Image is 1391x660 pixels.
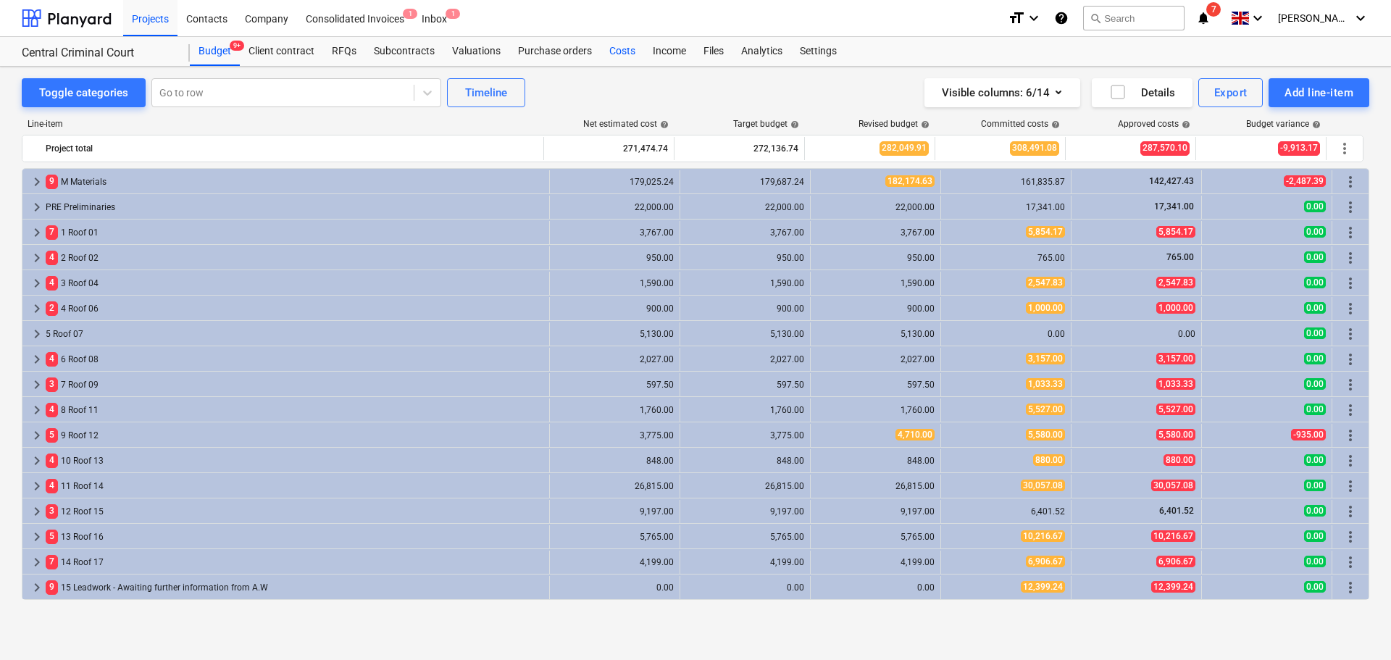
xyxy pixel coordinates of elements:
span: keyboard_arrow_right [28,528,46,546]
span: 287,570.10 [1140,141,1190,155]
div: 9,197.00 [686,506,804,517]
div: 1 Roof 01 [46,221,543,244]
span: 5,580.00 [1026,429,1065,440]
span: 2,547.83 [1156,277,1195,288]
span: More actions [1342,224,1359,241]
span: keyboard_arrow_right [28,173,46,191]
span: [PERSON_NAME] [1278,12,1350,24]
span: 4 [46,479,58,493]
span: 0.00 [1304,251,1326,263]
span: More actions [1342,173,1359,191]
span: 5,854.17 [1026,226,1065,238]
span: 1 [403,9,417,19]
i: Knowledge base [1054,9,1069,27]
button: Export [1198,78,1263,107]
div: 6 Roof 08 [46,348,543,371]
span: 3,157.00 [1026,353,1065,364]
span: More actions [1342,199,1359,216]
i: keyboard_arrow_down [1249,9,1266,27]
div: Net estimated cost [583,119,669,129]
div: Revised budget [859,119,930,129]
div: 900.00 [816,304,935,314]
div: 272,136.74 [680,137,798,160]
div: Analytics [732,37,791,66]
span: 0.00 [1304,480,1326,491]
span: More actions [1342,452,1359,469]
div: Budget [190,37,240,66]
div: 0.00 [686,582,804,593]
div: 26,815.00 [556,481,674,491]
i: format_size [1008,9,1025,27]
div: 950.00 [556,253,674,263]
div: 9 Roof 12 [46,424,543,447]
span: 6,906.67 [1156,556,1195,567]
div: 848.00 [816,456,935,466]
span: help [1309,120,1321,129]
span: keyboard_arrow_right [28,224,46,241]
div: Valuations [443,37,509,66]
div: 1,760.00 [686,405,804,415]
span: keyboard_arrow_right [28,579,46,596]
a: Purchase orders [509,37,601,66]
div: Budget variance [1246,119,1321,129]
i: notifications [1196,9,1211,27]
span: 1 [446,9,460,19]
div: 950.00 [816,253,935,263]
div: 12 Roof 15 [46,500,543,523]
span: 765.00 [1165,252,1195,262]
span: 6,401.52 [1158,506,1195,516]
span: 4 [46,276,58,290]
span: help [1048,120,1060,129]
span: 0.00 [1304,302,1326,314]
span: keyboard_arrow_right [28,401,46,419]
span: 12,399.24 [1151,581,1195,593]
div: 13 Roof 16 [46,525,543,548]
div: 15 Leadwork - Awaiting further information from A.W [46,576,543,599]
div: Toggle categories [39,83,128,102]
span: 30,057.08 [1021,480,1065,491]
span: 10,216.67 [1151,530,1195,542]
span: keyboard_arrow_right [28,452,46,469]
button: Search [1083,6,1185,30]
div: Visible columns : 6/14 [942,83,1063,102]
div: 2 Roof 02 [46,246,543,270]
div: 1,590.00 [556,278,674,288]
button: Visible columns:6/14 [924,78,1080,107]
div: 0.00 [1077,329,1195,339]
span: 5,527.00 [1026,404,1065,415]
span: 9+ [230,41,244,51]
div: 7 Roof 09 [46,373,543,396]
span: 1,033.33 [1156,378,1195,390]
div: Line-item [22,119,545,129]
div: 2,027.00 [816,354,935,364]
span: keyboard_arrow_right [28,275,46,292]
div: 3,767.00 [816,227,935,238]
span: keyboard_arrow_right [28,351,46,368]
span: 4 [46,352,58,366]
div: Income [644,37,695,66]
div: 161,835.87 [947,177,1065,187]
div: Add line-item [1285,83,1353,102]
a: Settings [791,37,845,66]
span: 0.00 [1304,404,1326,415]
span: 5,580.00 [1156,429,1195,440]
span: 0.00 [1304,530,1326,542]
span: More actions [1342,554,1359,571]
a: Subcontracts [365,37,443,66]
span: 182,174.63 [885,175,935,187]
button: Details [1092,78,1192,107]
span: 30,057.08 [1151,480,1195,491]
div: 2,027.00 [556,354,674,364]
span: search [1090,12,1101,24]
div: 10 Roof 13 [46,449,543,472]
div: 9,197.00 [556,506,674,517]
div: RFQs [323,37,365,66]
span: 3 [46,504,58,518]
span: More actions [1342,351,1359,368]
span: More actions [1342,477,1359,495]
span: keyboard_arrow_right [28,477,46,495]
div: 597.50 [556,380,674,390]
span: 5 [46,530,58,543]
